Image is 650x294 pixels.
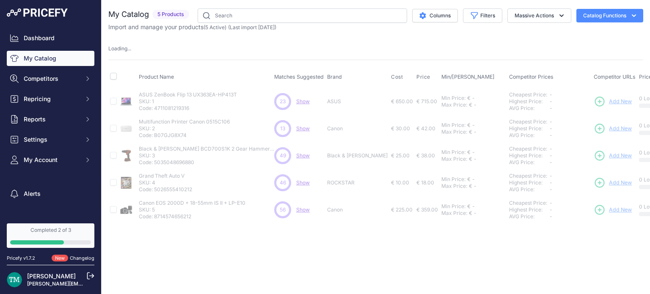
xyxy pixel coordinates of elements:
[467,122,471,129] div: €
[139,125,230,132] p: SKU: 2
[296,98,310,104] span: Show
[416,98,437,104] span: € 715.00
[509,206,550,213] div: Highest Price:
[296,206,310,213] a: Show
[472,156,476,162] div: -
[391,98,413,104] span: € 650.00
[469,129,472,135] div: €
[416,152,435,159] span: € 38.00
[441,149,465,156] div: Min Price:
[24,74,79,83] span: Competitors
[139,206,245,213] p: SKU: 5
[550,200,552,206] span: -
[509,132,550,139] div: AVG Price:
[441,102,467,108] div: Max Price:
[24,115,79,124] span: Reports
[509,179,550,186] div: Highest Price:
[7,30,94,234] nav: Sidebar
[594,74,636,80] span: Competitor URLs
[7,8,68,17] img: Pricefy Logo
[204,24,226,30] span: ( )
[139,146,274,152] p: Black & [PERSON_NAME] BCD700S1K 2 Gear Hammer Drill 18V 1 x 1.5[PERSON_NAME]-ion
[441,176,465,183] div: Min Price:
[108,8,149,20] h2: My Catalog
[472,129,476,135] div: -
[139,132,230,139] p: Code: B07GJG8X74
[471,203,475,210] div: -
[550,125,552,132] span: -
[280,152,286,159] span: 49
[327,98,388,105] p: ASUS
[472,210,476,217] div: -
[509,159,550,166] div: AVG Price:
[412,9,458,22] button: Columns
[441,129,467,135] div: Max Price:
[509,91,547,98] a: Cheapest Price:
[471,95,475,102] div: -
[471,176,475,183] div: -
[108,45,131,52] span: Loading
[469,210,472,217] div: €
[550,206,552,213] span: -
[441,156,467,162] div: Max Price:
[463,8,502,23] button: Filters
[550,173,552,179] span: -
[467,176,471,183] div: €
[550,98,552,104] span: -
[27,280,157,287] a: [PERSON_NAME][EMAIL_ADDRESS][DOMAIN_NAME]
[594,96,632,107] a: Add New
[609,152,632,160] span: Add New
[509,74,554,80] span: Competitor Prices
[550,213,552,220] span: -
[391,74,403,80] span: Cost
[274,74,324,80] span: Matches Suggested
[467,203,471,210] div: €
[139,213,245,220] p: Code: 8714574656212
[469,102,472,108] div: €
[509,98,550,105] div: Highest Price:
[127,45,131,52] span: ...
[471,149,475,156] div: -
[550,118,552,125] span: -
[391,179,409,186] span: € 10.00
[609,125,632,133] span: Add New
[198,8,407,23] input: Search
[296,125,310,132] a: Show
[24,135,79,144] span: Settings
[27,272,76,280] a: [PERSON_NAME]
[139,118,230,125] p: Multifunction Printer Canon 0515C106
[7,218,94,234] a: Suggest a feature
[7,186,94,201] a: Alerts
[70,255,94,261] a: Changelog
[139,91,237,98] p: ASUS ZenBook Flip 13 UX363EA-HP413T
[7,71,94,86] button: Competitors
[139,186,192,193] p: Code: 5026555410212
[52,255,68,262] span: New
[139,200,245,206] p: Canon EOS 2000D + 18-55mm IS II + LP-E10
[550,105,552,111] span: -
[327,125,388,132] p: Canon
[550,159,552,165] span: -
[509,200,547,206] a: Cheapest Price:
[296,179,310,186] a: Show
[139,152,274,159] p: SKU: 3
[280,125,285,132] span: 13
[472,102,476,108] div: -
[10,227,91,234] div: Completed 2 of 3
[391,206,413,213] span: € 225.00
[391,125,410,132] span: € 30.00
[594,123,632,135] a: Add New
[441,210,467,217] div: Max Price:
[7,132,94,147] button: Settings
[550,132,552,138] span: -
[550,146,552,152] span: -
[296,152,310,159] a: Show
[327,179,388,186] p: ROCKSTAR
[108,23,276,31] p: Import and manage your products
[416,206,438,213] span: € 359.00
[509,213,550,220] div: AVG Price:
[550,186,552,192] span: -
[467,149,471,156] div: €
